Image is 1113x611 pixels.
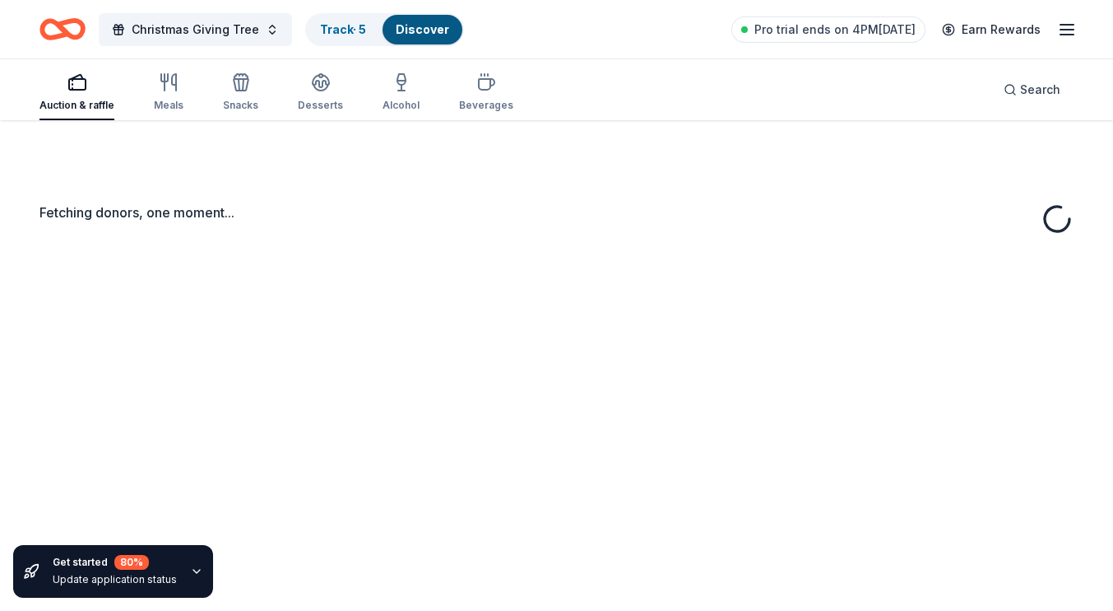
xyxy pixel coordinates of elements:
a: Discover [396,22,449,36]
div: Get started [53,555,177,570]
button: Snacks [223,66,258,120]
button: Track· 5Discover [305,13,464,46]
span: Pro trial ends on 4PM[DATE] [754,20,916,40]
button: Beverages [459,66,513,120]
a: Earn Rewards [932,15,1050,44]
button: Alcohol [383,66,420,120]
div: Fetching donors, one moment... [39,203,1074,222]
span: Search [1020,80,1060,100]
div: Beverages [459,99,513,112]
button: Search [990,73,1074,106]
span: Christmas Giving Tree [132,20,259,40]
button: Meals [154,66,183,120]
button: Christmas Giving Tree [99,13,292,46]
div: Meals [154,99,183,112]
div: Alcohol [383,99,420,112]
a: Pro trial ends on 4PM[DATE] [731,16,925,43]
a: Track· 5 [320,22,366,36]
div: Desserts [298,99,343,112]
button: Desserts [298,66,343,120]
div: 80 % [114,555,149,570]
button: Auction & raffle [39,66,114,120]
div: Auction & raffle [39,99,114,112]
a: Home [39,10,86,49]
div: Update application status [53,573,177,586]
div: Snacks [223,99,258,112]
